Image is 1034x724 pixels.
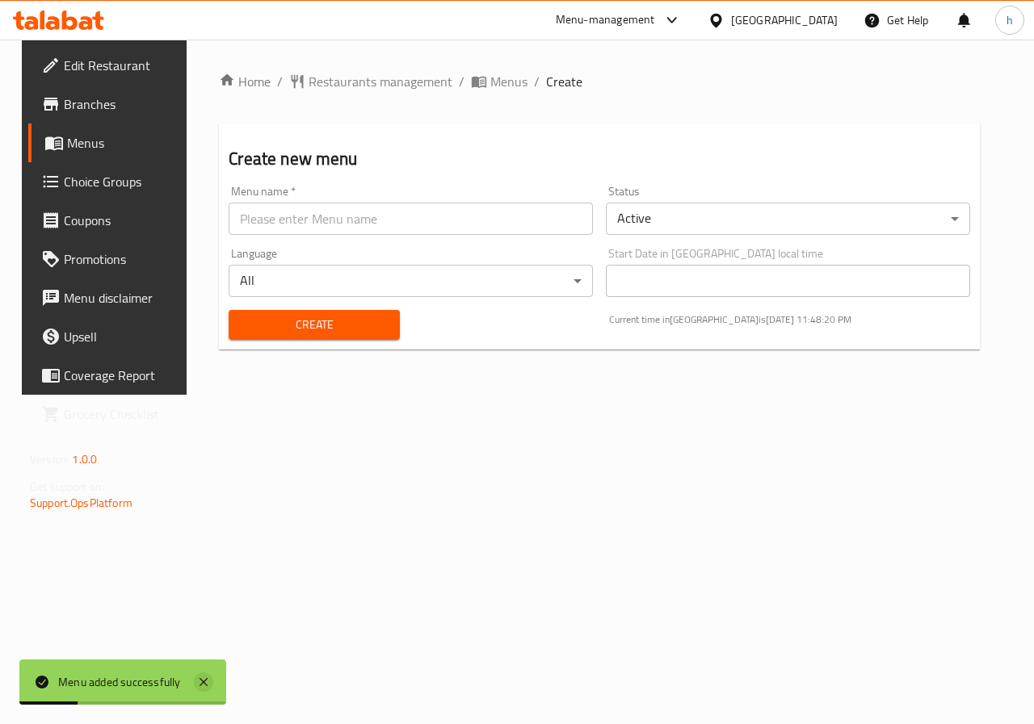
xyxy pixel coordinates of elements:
div: Menu-management [556,10,655,30]
li: / [534,72,540,91]
span: Edit Restaurant [64,56,182,75]
span: Branches [64,94,182,114]
a: Restaurants management [289,72,452,91]
div: [GEOGRAPHIC_DATA] [731,11,838,29]
span: Upsell [64,327,182,346]
li: / [277,72,283,91]
div: Menu added successfully [58,673,181,691]
a: Menus [28,123,195,162]
a: Support.OpsPlatform [30,492,132,513]
span: Create [546,72,582,91]
h2: Create new menu [229,147,970,171]
li: / [459,72,464,91]
span: Menu disclaimer [64,288,182,308]
nav: breadcrumb [219,72,980,91]
span: Restaurants management [309,72,452,91]
a: Coverage Report [28,356,195,395]
a: Grocery Checklist [28,395,195,433]
button: Create [229,310,399,340]
div: Active [606,203,970,235]
input: Please enter Menu name [229,203,593,235]
span: Choice Groups [64,172,182,191]
span: Version: [30,449,69,470]
span: h [1007,11,1013,29]
span: Coupons [64,211,182,230]
a: Home [219,72,271,91]
span: 1.0.0 [72,449,97,470]
a: Choice Groups [28,162,195,201]
span: Grocery Checklist [64,404,182,424]
span: Menus [490,72,528,91]
a: Branches [28,85,195,123]
span: Get support on: [30,476,104,497]
a: Menu disclaimer [28,278,195,317]
p: Current time in [GEOGRAPHIC_DATA] is [DATE] 11:48:20 PM [609,312,970,327]
span: Coverage Report [64,366,182,385]
a: Edit Restaurant [28,46,195,85]
div: All [229,265,593,297]
a: Menus [471,72,528,91]
span: Menus [67,133,182,153]
a: Promotions [28,240,195,278]
span: Promotions [64,249,182,269]
span: Create [242,315,386,335]
a: Coupons [28,201,195,240]
a: Upsell [28,317,195,356]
